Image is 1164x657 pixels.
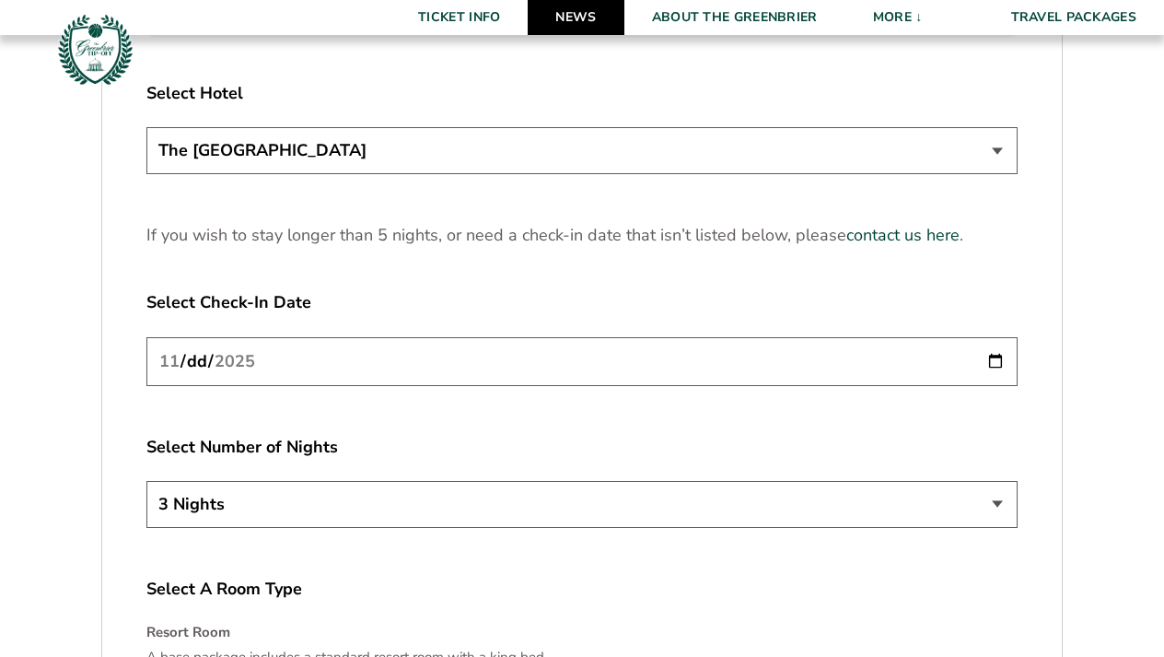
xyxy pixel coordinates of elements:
[146,436,1018,459] label: Select Number of Nights
[146,623,1018,642] h4: Resort Room
[846,224,960,247] a: contact us here
[146,291,1018,314] label: Select Check-In Date
[146,224,1018,247] p: If you wish to stay longer than 5 nights, or need a check-in date that isn’t listed below, please .
[55,9,135,89] img: Greenbrier Tip-Off
[146,82,1018,105] label: Select Hotel
[146,578,1018,601] label: Select A Room Type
